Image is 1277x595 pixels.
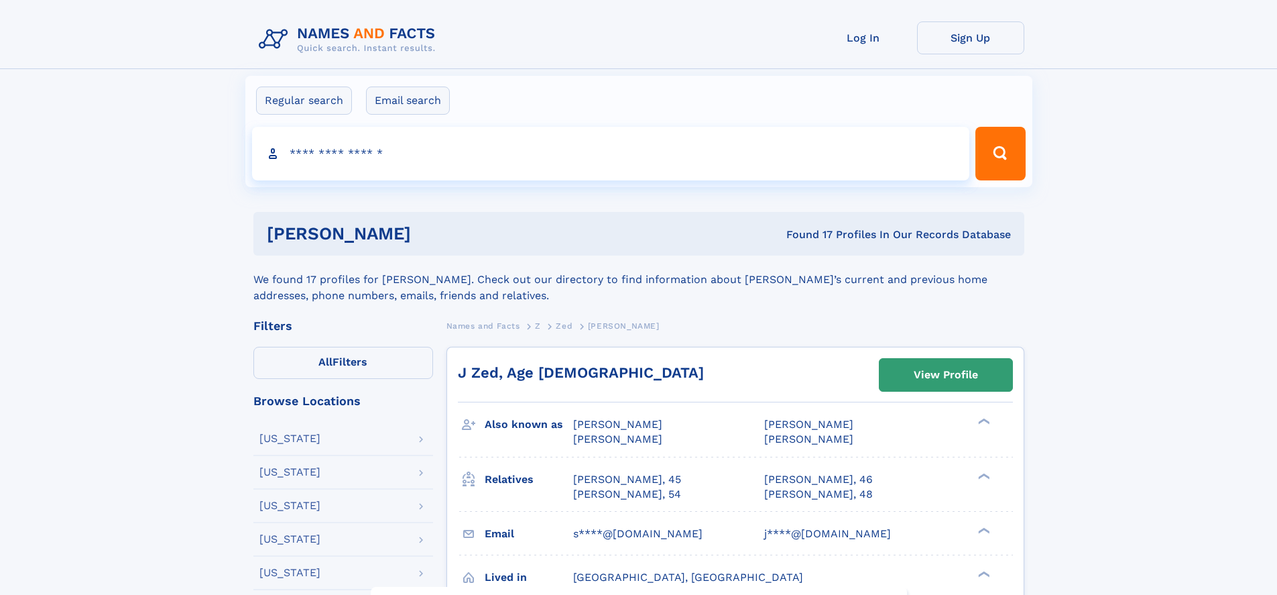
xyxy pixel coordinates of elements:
[914,360,978,390] div: View Profile
[764,472,873,487] a: [PERSON_NAME], 46
[573,418,662,431] span: [PERSON_NAME]
[599,227,1011,242] div: Found 17 Profiles In Our Records Database
[485,413,573,436] h3: Also known as
[485,468,573,491] h3: Relatives
[975,570,991,578] div: ❯
[764,487,873,502] a: [PERSON_NAME], 48
[535,321,541,331] span: Z
[256,87,352,115] label: Regular search
[253,320,433,332] div: Filters
[259,534,320,545] div: [US_STATE]
[259,567,320,578] div: [US_STATE]
[318,356,332,368] span: All
[267,225,599,242] h1: [PERSON_NAME]
[253,21,446,58] img: Logo Names and Facts
[975,472,991,480] div: ❯
[917,21,1024,54] a: Sign Up
[573,472,681,487] a: [PERSON_NAME], 45
[573,487,681,502] a: [PERSON_NAME], 54
[573,571,803,584] span: [GEOGRAPHIC_DATA], [GEOGRAPHIC_DATA]
[259,500,320,511] div: [US_STATE]
[252,127,970,180] input: search input
[485,523,573,545] h3: Email
[535,317,541,334] a: Z
[573,433,662,445] span: [PERSON_NAME]
[485,566,573,589] h3: Lived in
[588,321,660,331] span: [PERSON_NAME]
[975,526,991,535] div: ❯
[446,317,520,334] a: Names and Facts
[458,364,704,381] a: J Zed, Age [DEMOGRAPHIC_DATA]
[556,317,572,334] a: Zed
[253,395,433,407] div: Browse Locations
[253,347,433,379] label: Filters
[366,87,450,115] label: Email search
[556,321,572,331] span: Zed
[879,359,1012,391] a: View Profile
[259,433,320,444] div: [US_STATE]
[810,21,917,54] a: Log In
[253,256,1024,304] div: We found 17 profiles for [PERSON_NAME]. Check out our directory to find information about [PERSON...
[975,127,1025,180] button: Search Button
[764,418,853,431] span: [PERSON_NAME]
[975,417,991,426] div: ❯
[259,467,320,478] div: [US_STATE]
[764,433,853,445] span: [PERSON_NAME]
